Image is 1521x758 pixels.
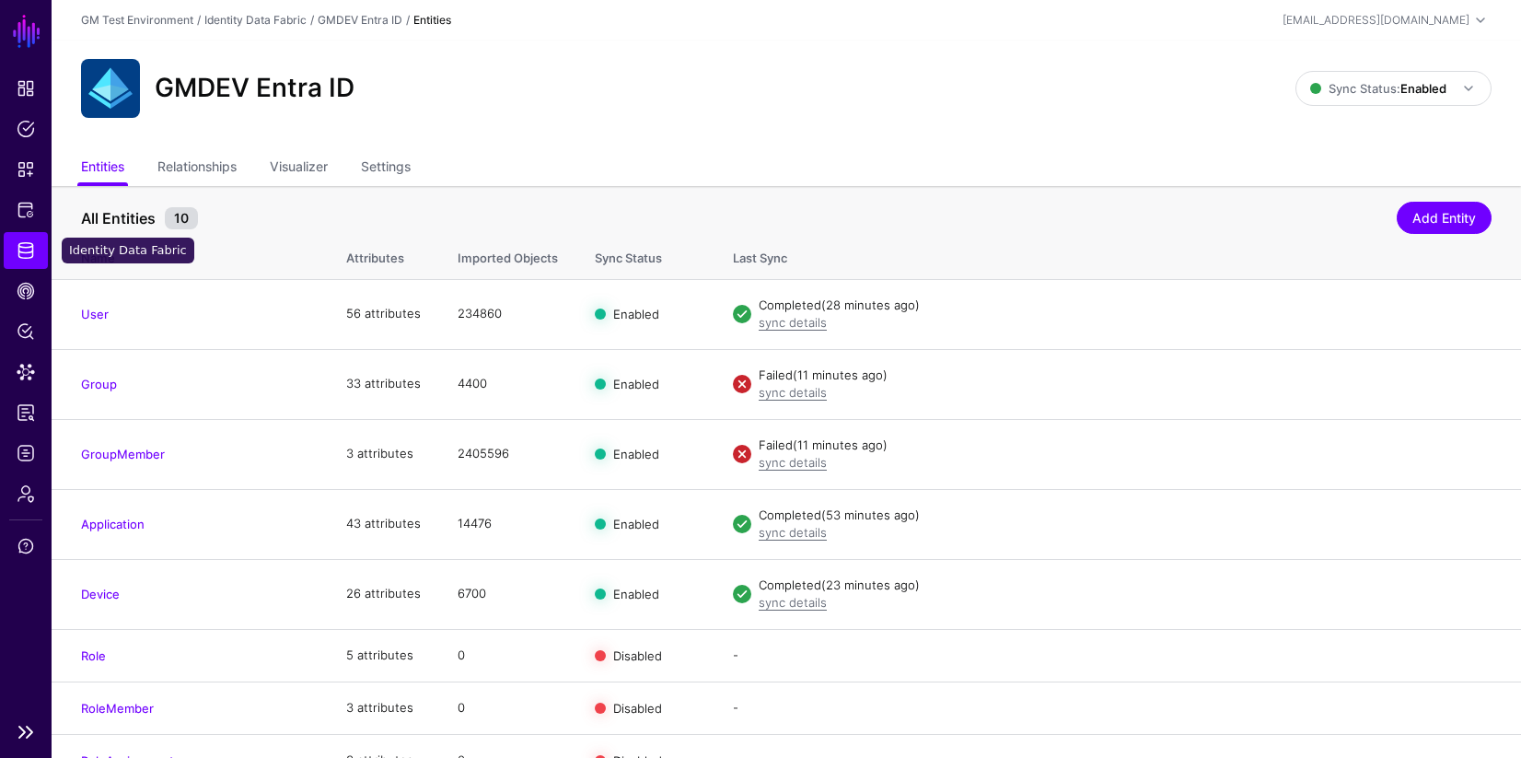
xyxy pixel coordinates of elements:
[328,559,439,629] td: 26 attributes
[439,489,576,559] td: 14476
[81,517,145,531] a: Application
[81,377,117,391] a: Group
[17,120,35,138] span: Policies
[328,489,439,559] td: 43 attributes
[17,282,35,300] span: CAEP Hub
[613,447,659,461] span: Enabled
[1283,12,1469,29] div: [EMAIL_ADDRESS][DOMAIN_NAME]
[17,201,35,219] span: Protected Systems
[613,587,659,601] span: Enabled
[759,507,1492,525] div: Completed (53 minutes ago)
[613,700,662,715] span: Disabled
[328,349,439,419] td: 33 attributes
[439,629,576,682] td: 0
[165,207,198,229] small: 10
[361,151,411,186] a: Settings
[81,648,106,663] a: Role
[17,79,35,98] span: Dashboard
[439,559,576,629] td: 6700
[328,682,439,734] td: 3 attributes
[4,70,48,107] a: Dashboard
[4,232,48,269] a: Identity Data Fabric
[1310,81,1446,96] span: Sync Status:
[4,394,48,431] a: Reports
[270,151,328,186] a: Visualizer
[52,231,328,279] th: Name
[413,13,451,27] strong: Entities
[17,403,35,422] span: Reports
[81,307,109,321] a: User
[4,273,48,309] a: CAEP Hub
[759,577,1492,595] div: Completed (23 minutes ago)
[307,12,318,29] div: /
[613,647,662,662] span: Disabled
[1400,81,1446,96] strong: Enabled
[81,447,165,461] a: GroupMember
[81,587,120,601] a: Device
[733,700,738,715] app-datasources-item-entities-syncstatus: -
[759,595,827,610] a: sync details
[81,151,124,186] a: Entities
[759,315,827,330] a: sync details
[4,151,48,188] a: Snippets
[4,111,48,147] a: Policies
[759,525,827,540] a: sync details
[17,444,35,462] span: Logs
[81,13,193,27] a: GM Test Environment
[17,241,35,260] span: Identity Data Fabric
[17,484,35,503] span: Admin
[157,151,237,186] a: Relationships
[76,207,160,229] span: All Entities
[4,192,48,228] a: Protected Systems
[759,297,1492,315] div: Completed (28 minutes ago)
[439,349,576,419] td: 4400
[11,11,42,52] a: SGNL
[17,322,35,341] span: Policy Lens
[613,517,659,531] span: Enabled
[439,231,576,279] th: Imported Objects
[759,437,1492,455] div: Failed (11 minutes ago)
[62,238,194,263] div: Identity Data Fabric
[613,377,659,391] span: Enabled
[193,12,204,29] div: /
[439,682,576,734] td: 0
[613,307,659,321] span: Enabled
[714,231,1521,279] th: Last Sync
[318,13,402,27] a: GMDEV Entra ID
[328,279,439,349] td: 56 attributes
[155,73,354,104] h2: GMDEV Entra ID
[328,231,439,279] th: Attributes
[4,475,48,512] a: Admin
[4,435,48,472] a: Logs
[4,313,48,350] a: Policy Lens
[1397,202,1492,234] a: Add Entity
[733,647,738,662] app-datasources-item-entities-syncstatus: -
[439,279,576,349] td: 234860
[328,629,439,682] td: 5 attributes
[759,367,1492,385] div: Failed (11 minutes ago)
[328,419,439,489] td: 3 attributes
[439,419,576,489] td: 2405596
[81,701,154,716] a: RoleMember
[759,455,827,470] a: sync details
[17,160,35,179] span: Snippets
[17,537,35,555] span: Support
[759,385,827,400] a: sync details
[402,12,413,29] div: /
[4,354,48,391] a: Data Lens
[81,59,140,118] img: svg+xml;base64,PHN2ZyB3aWR0aD0iNjQiIGhlaWdodD0iNjQiIHZpZXdCb3g9IjAgMCA2NCA2NCIgZmlsbD0ibm9uZSIgeG...
[576,231,714,279] th: Sync Status
[17,363,35,381] span: Data Lens
[204,13,307,27] a: Identity Data Fabric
